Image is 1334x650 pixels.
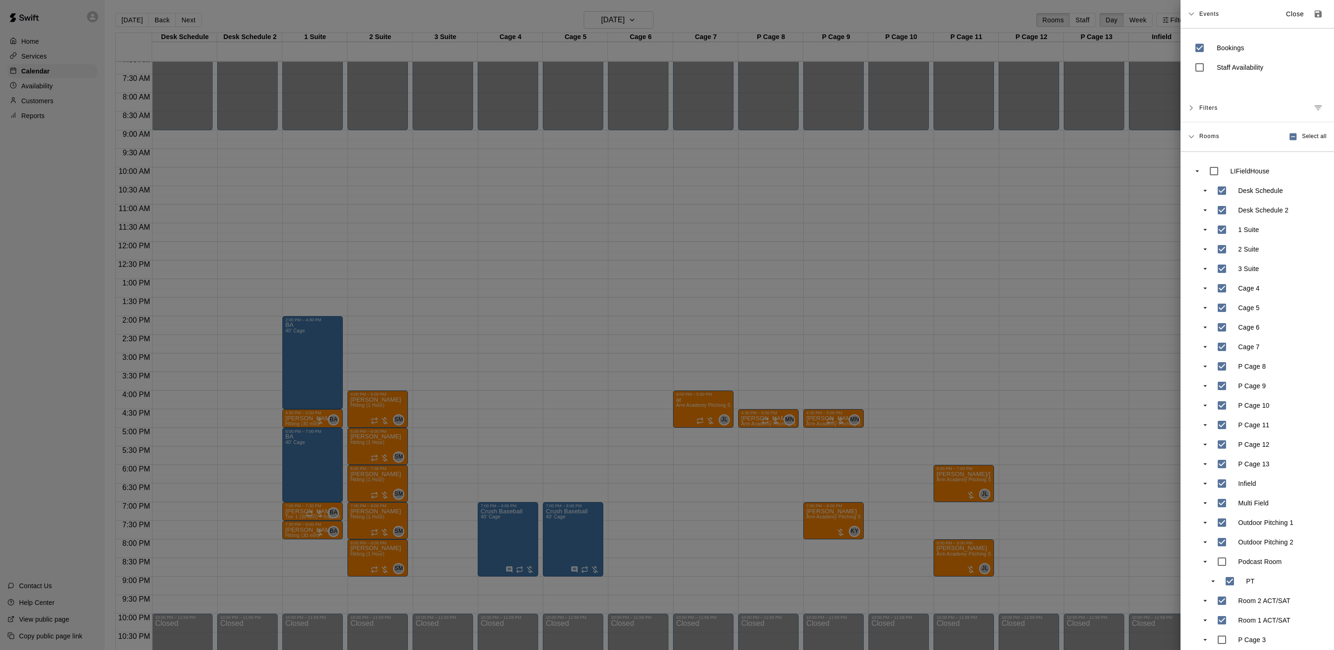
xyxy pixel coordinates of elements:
p: Room 2 ACT/SAT [1238,596,1290,605]
p: Cage 6 [1238,323,1260,332]
p: P Cage 3 [1238,635,1266,644]
p: Close [1286,9,1304,19]
button: Manage filters [1310,99,1327,116]
p: P Cage 11 [1238,420,1269,430]
p: Bookings [1217,43,1244,53]
span: Filters [1199,99,1218,116]
p: Outdoor Pitching 1 [1238,518,1294,527]
p: Room 1 ACT/SAT [1238,616,1290,625]
p: Podcast Room [1238,557,1282,566]
p: Desk Schedule 2 [1238,206,1288,215]
div: RoomsSelect all [1181,122,1334,152]
p: Cage 4 [1238,284,1260,293]
p: Staff Availability [1217,63,1263,72]
p: LIFieldHouse [1230,166,1269,176]
p: Multi Field [1238,498,1268,508]
div: FiltersManage filters [1181,94,1334,122]
p: Infield [1238,479,1256,488]
p: P Cage 13 [1238,459,1269,469]
span: Rooms [1199,132,1219,139]
p: P Cage 10 [1238,401,1269,410]
p: P Cage 9 [1238,381,1266,391]
p: 3 Suite [1238,264,1259,273]
p: P Cage 8 [1238,362,1266,371]
button: Save as default view [1310,6,1327,22]
button: Close sidebar [1280,7,1310,22]
p: Outdoor Pitching 2 [1238,537,1294,547]
span: Select all [1302,132,1327,141]
p: Cage 5 [1238,303,1260,312]
p: Cage 7 [1238,342,1260,352]
p: Desk Schedule [1238,186,1283,195]
p: 1 Suite [1238,225,1259,234]
span: Events [1199,6,1219,22]
p: 2 Suite [1238,245,1259,254]
p: P Cage 12 [1238,440,1269,449]
p: PT [1246,577,1254,586]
